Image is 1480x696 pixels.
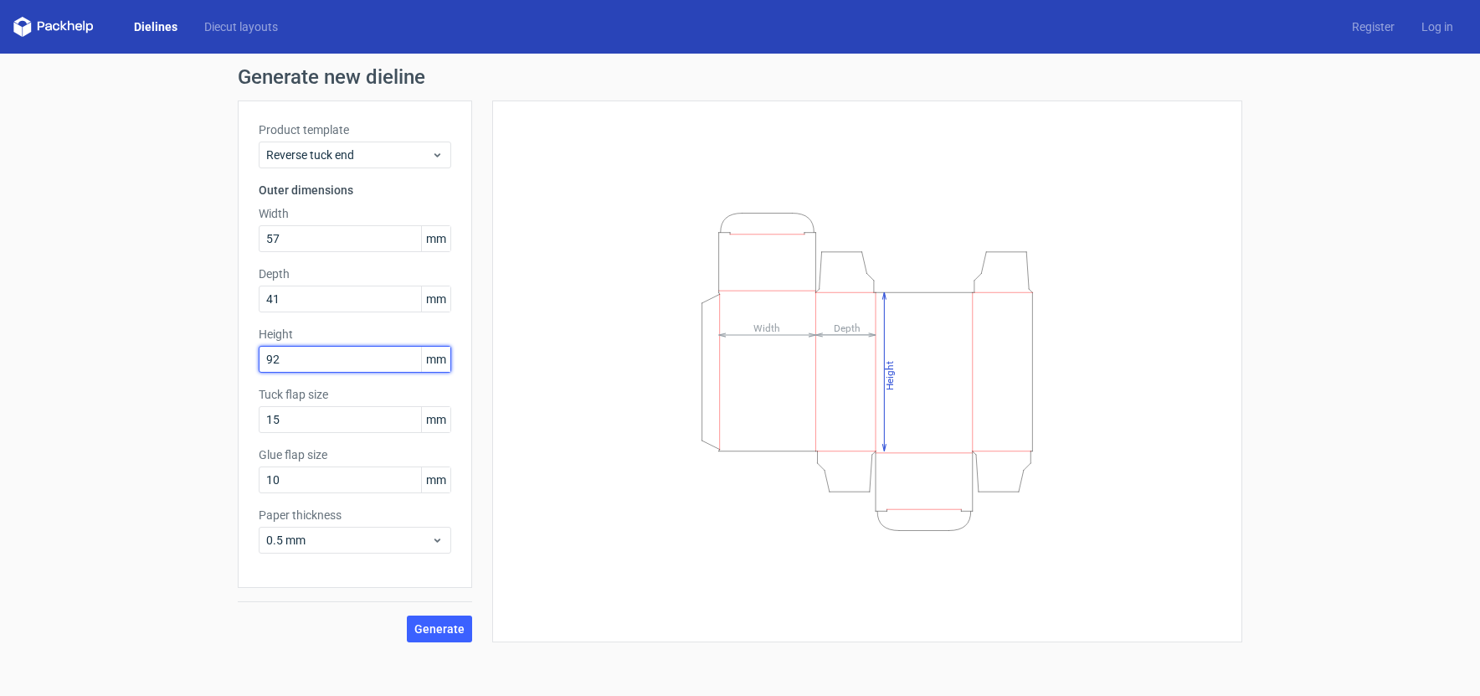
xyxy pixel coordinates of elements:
[407,616,472,642] button: Generate
[421,467,450,492] span: mm
[1408,18,1467,35] a: Log in
[259,386,451,403] label: Tuck flap size
[753,322,780,333] tspan: Width
[259,446,451,463] label: Glue flap size
[259,266,451,282] label: Depth
[414,623,465,635] span: Generate
[259,326,451,343] label: Height
[421,347,450,372] span: mm
[121,18,191,35] a: Dielines
[834,322,861,333] tspan: Depth
[259,182,451,198] h3: Outer dimensions
[238,67,1242,87] h1: Generate new dieline
[421,407,450,432] span: mm
[1339,18,1408,35] a: Register
[266,532,431,549] span: 0.5 mm
[259,205,451,222] label: Width
[421,286,450,312] span: mm
[259,507,451,523] label: Paper thickness
[191,18,291,35] a: Diecut layouts
[884,360,896,389] tspan: Height
[421,226,450,251] span: mm
[266,147,431,163] span: Reverse tuck end
[259,121,451,138] label: Product template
